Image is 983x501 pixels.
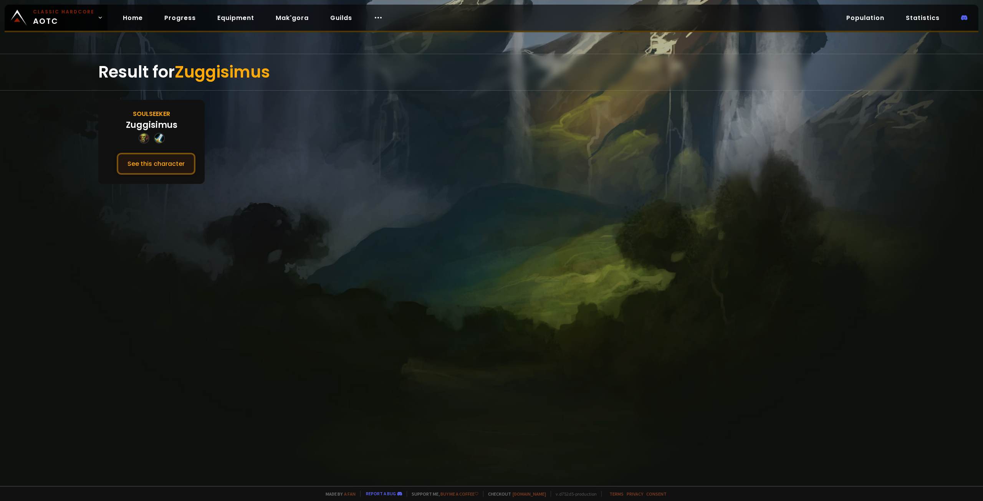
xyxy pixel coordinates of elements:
[33,8,94,15] small: Classic Hardcore
[98,54,885,90] div: Result for
[175,61,270,83] span: Zuggisimus
[33,8,94,27] span: AOTC
[126,119,177,131] div: Zuggisimus
[117,10,149,26] a: Home
[366,491,396,496] a: Report a bug
[513,491,546,497] a: [DOMAIN_NAME]
[609,491,624,497] a: Terms
[158,10,202,26] a: Progress
[551,491,597,497] span: v. d752d5 - production
[321,491,356,497] span: Made by
[117,153,195,175] button: See this character
[407,491,478,497] span: Support me,
[324,10,358,26] a: Guilds
[270,10,315,26] a: Mak'gora
[646,491,667,497] a: Consent
[840,10,890,26] a: Population
[440,491,478,497] a: Buy me a coffee
[133,109,170,119] div: Soulseeker
[627,491,643,497] a: Privacy
[344,491,356,497] a: a fan
[5,5,108,31] a: Classic HardcoreAOTC
[211,10,260,26] a: Equipment
[900,10,946,26] a: Statistics
[483,491,546,497] span: Checkout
